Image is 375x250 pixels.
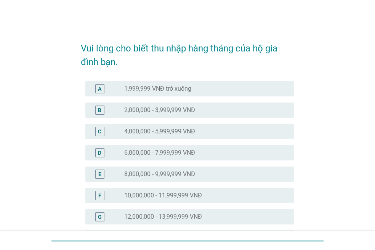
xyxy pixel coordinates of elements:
[124,170,195,178] label: 8,000,000 - 9,999,999 VNĐ
[98,85,101,93] div: A
[124,213,202,221] label: 12,000,000 - 13,999,999 VNĐ
[98,149,101,157] div: D
[124,85,191,93] label: 1,999,999 VNĐ trở xuống
[98,106,101,114] div: B
[81,34,294,69] h2: Vui lòng cho biết thu nhập hàng tháng của hộ gia đình bạn.
[98,170,101,178] div: E
[98,127,101,135] div: C
[98,191,101,199] div: F
[124,128,195,135] label: 4,000,000 - 5,999,999 VNĐ
[124,192,202,199] label: 10,000,000 - 11,999,999 VNĐ
[124,149,195,157] label: 6,000,000 - 7,999,999 VNĐ
[98,213,102,221] div: G
[124,106,195,114] label: 2,000,000 - 3,999,999 VNĐ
